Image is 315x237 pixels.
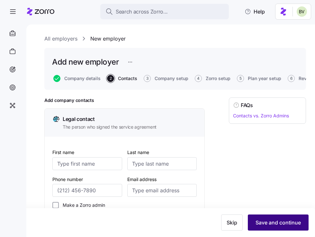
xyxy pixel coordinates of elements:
[53,75,101,82] button: Company details
[241,102,253,109] h4: FAQs
[142,75,188,82] a: 3Company setup
[195,75,230,82] button: 4Zorro setup
[288,75,295,82] span: 6
[237,75,244,82] span: 5
[245,8,265,15] span: Help
[118,76,137,81] span: Contacts
[52,157,122,170] input: Type first name
[144,75,151,82] span: 3
[63,124,157,130] span: The person who signed the service agreement
[221,214,243,231] button: Skip
[127,157,197,170] input: Type last name
[127,149,149,156] label: Last name
[127,176,157,183] label: Email address
[52,57,119,67] h1: Add new employer
[90,35,126,43] a: New employer
[52,149,74,156] label: First name
[106,75,137,82] a: 2Contacts
[288,75,314,82] button: 6Review
[52,75,101,82] a: Company details
[248,214,309,231] button: Save and continue
[116,8,168,16] span: Search across Zorro...
[236,75,281,82] a: 5Plan year setup
[286,75,314,82] a: 6Review
[237,75,281,82] button: 5Plan year setup
[155,76,188,81] span: Company setup
[107,75,137,82] button: 2Contacts
[195,75,202,82] span: 4
[44,35,77,43] a: All employers
[206,76,230,81] span: Zorro setup
[297,6,307,17] img: 676487ef2089eb4995defdc85707b4f5
[256,219,301,226] span: Save and continue
[64,76,101,81] span: Company details
[107,75,114,82] span: 2
[194,75,230,82] a: 4Zorro setup
[239,5,270,18] button: Help
[44,97,205,103] h1: Add company contacts
[233,113,289,118] a: Contacts vs. Zorro Admins
[127,184,197,197] input: Type email address
[144,75,188,82] button: 3Company setup
[227,219,237,226] span: Skip
[52,184,122,197] input: (212) 456-7890
[63,115,95,123] span: Legal contact
[248,76,281,81] span: Plan year setup
[299,76,314,81] span: Review
[52,176,83,183] label: Phone number
[59,202,105,208] label: Make a Zorro admin
[100,4,229,19] button: Search across Zorro...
